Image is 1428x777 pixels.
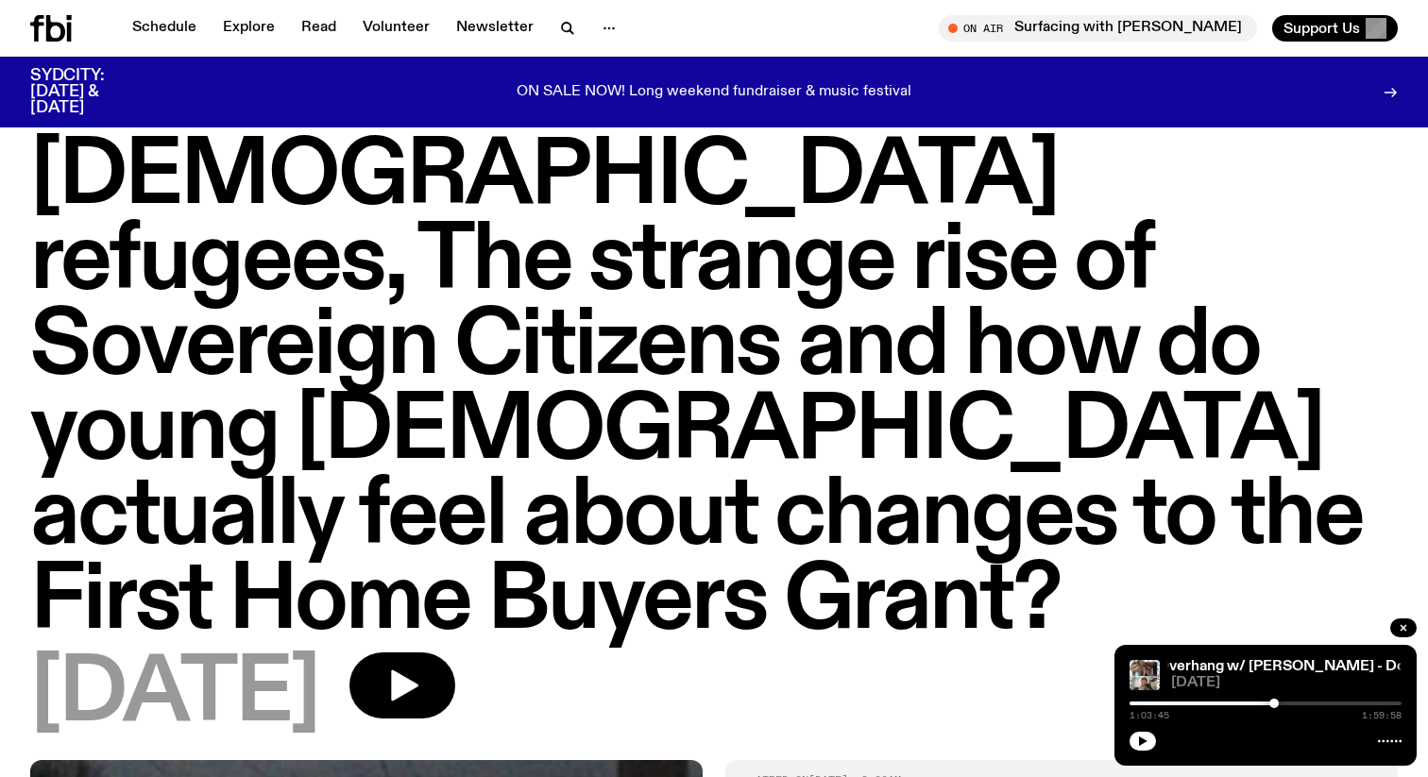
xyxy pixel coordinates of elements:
button: On AirSurfacing with [PERSON_NAME] [939,15,1257,42]
span: 1:03:45 [1130,711,1169,720]
span: 1:59:58 [1362,711,1402,720]
span: [DATE] [30,652,319,737]
button: Support Us [1272,15,1398,42]
h3: SYDCITY: [DATE] & [DATE] [30,68,151,116]
a: Explore [212,15,286,42]
span: [DATE] [1171,676,1402,690]
a: Newsletter [445,15,545,42]
a: Read [290,15,348,42]
p: ON SALE NOW! Long weekend fundraiser & music festival [517,84,911,101]
a: Schedule [121,15,208,42]
span: Support Us [1283,20,1360,37]
a: Volunteer [351,15,441,42]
